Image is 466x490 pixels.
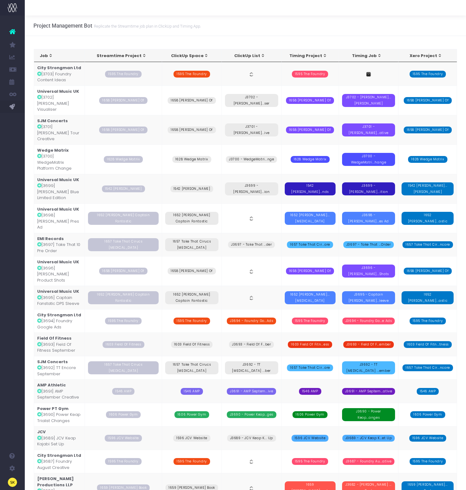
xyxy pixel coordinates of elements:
div: Streamtime Project [90,53,152,59]
span: 1652 [PERSON_NAME] Captain Fantastic [88,212,159,225]
span: J3691 - AMP Septem...ative [342,388,395,395]
span: 1542 [PERSON_NAME] [102,185,145,192]
img: clickup-bw.png [249,459,254,464]
span: J3690 - Power Keap...ges [227,411,276,418]
strong: [PERSON_NAME] Productions LLP [37,476,74,488]
img: images/default_profile_image.png [8,478,17,487]
span: 1546 AMP [299,388,321,395]
td: [3698] [PERSON_NAME] Pres Ad [34,203,85,233]
td: [3692] TT Encore September [34,356,85,380]
span: 1658 [PERSON_NAME] Of [99,97,147,104]
strong: EMI Records [37,236,64,242]
div: ClickUp List [227,53,272,59]
strong: City Strongman Ltd [37,312,81,318]
span: 1595 The Foundry [105,71,142,78]
strong: Universal Music UK [37,288,79,294]
th: Xero Project: activate to sort column ascending [398,49,457,62]
strong: SJM Concerts [37,359,68,365]
td: [3687] Foundry August Creative [34,450,85,473]
div: Xero Project [404,53,447,59]
td: [3696] [PERSON_NAME] Product Shots [34,256,85,286]
span: 1628 Wedge Matrix [104,156,143,163]
strong: AMP Athletic [37,382,66,388]
strong: Power PT Gym [37,406,68,412]
span: 1658 [PERSON_NAME] Of [168,268,216,274]
td: [3701] [PERSON_NAME] Tour Creative [34,115,85,145]
span: J3699 - [PERSON_NAME]...ition [342,182,395,195]
span: 1658 [PERSON_NAME] Of [404,127,452,133]
span: 1628 Wedge Matrix [291,156,330,163]
span: J3696 - [PERSON_NAME]...Shots [342,265,395,278]
span: 1546 AMP [181,388,203,395]
span: 1603 Field Of Fitness [103,341,144,348]
span: 1595 The Foundry [410,318,446,324]
span: 1606 Power Gym [292,411,327,418]
span: J3698 - [PERSON_NAME]...es Ad [342,212,395,225]
span: 1542 [PERSON_NAME]...nds [285,182,336,195]
span: 1595 The Foundry [174,318,210,324]
span: 1546 AMP [417,388,439,395]
span: 1606 Power Gym [410,411,445,418]
span: J3700 - WedgeMatri...nge [226,156,277,163]
div: Timing Job [345,53,389,59]
span: 1658 [PERSON_NAME] Of [286,268,334,274]
span: J3697 - Take That ...der [228,241,275,248]
td: [3691] AMP September Creative [34,379,85,403]
span: 1596 JCV Website [173,435,210,442]
span: 1657 Take That Cir...ncore [402,364,453,371]
span: 1652 [PERSON_NAME]...[MEDICAL_DATA] [285,291,336,304]
span: 1652 [PERSON_NAME] Captain Fantastic [165,212,218,225]
span: J3702 - [PERSON_NAME]...[PERSON_NAME] [342,94,395,107]
td: [3694] Foundry Google Ads [34,309,85,333]
span: 1606 Power Gym [106,411,141,418]
span: 1603 Field Of Fitn...ess [288,341,332,348]
span: 1596 JCV Website [292,435,329,442]
td: [3695] Captain Fanstatic DPS Sleeve [34,286,85,309]
span: 1546 AMP [112,388,134,395]
img: timing-bw.png [366,72,371,77]
th: ClickUp List: activate to sort column ascending [222,49,282,62]
span: J3700 - WedgeMatri...hange [342,153,395,166]
span: J3702 - [PERSON_NAME]...ser [225,94,278,107]
span: J3693 - Field Of F...ber [229,341,274,348]
span: 1658 [PERSON_NAME] Of [168,127,216,133]
span: J3692 - TT [MEDICAL_DATA] ...ber [225,361,278,374]
span: 1628 Wedge Matrix [408,156,447,163]
div: ClickUp Space [168,53,212,59]
span: J3697 - Take That ...Order [343,241,394,248]
span: 1657 Take That Cir...ore [287,241,333,248]
strong: Field Of Fitness [37,335,72,341]
strong: Universal Music UK [37,177,79,183]
span: 1603 Field Of Fitness [171,341,213,348]
span: 1603 Field Of Fitn...tness [404,341,452,348]
span: J3691 - AMP Septem...ive [227,388,276,395]
span: 1595 The Foundry [105,318,142,324]
td: [3693] Field Of Fitness September [34,332,85,356]
div: Timing Project [287,53,329,59]
td: [3700] WedgeMatrix Platform Change [34,145,85,174]
span: 1658 [PERSON_NAME] Of [404,97,452,104]
span: 1658 [PERSON_NAME] Of [99,127,147,133]
span: J3689 - JCV Keap K...et Up [342,435,395,442]
span: 1595 The Foundry [105,458,142,465]
span: 1606 Power Gym [174,411,209,418]
img: clickup-bw.png [249,216,254,221]
span: 1658 [PERSON_NAME] Of [404,268,452,274]
th: Job: activate to sort column ascending [34,49,85,62]
span: J3699 - [PERSON_NAME]...ion [225,182,278,195]
th: Timing Job: activate to sort column ascending [339,49,399,62]
strong: City Strongman Ltd [37,65,81,71]
span: 1542 [PERSON_NAME] [170,185,213,192]
span: J3701 - [PERSON_NAME]...ive [225,123,278,136]
span: 1652 [PERSON_NAME]...astic [402,212,454,225]
div: Job [40,53,76,59]
span: 1652 [PERSON_NAME]...astic [402,291,454,304]
td: [3697] Take That 10 Pre Order [34,233,85,256]
span: 1652 [PERSON_NAME] Captain Fantastic [88,291,159,304]
span: 1595 The Foundry [410,71,446,78]
span: 1628 Wedge Matrix [172,156,211,163]
span: 1595 The Foundry [174,458,210,465]
span: 1595 The Foundry [292,71,328,78]
span: J3694 - Foundry Go...e Ads [342,318,395,324]
th: Streamtime Project: activate to sort column ascending [85,49,162,62]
